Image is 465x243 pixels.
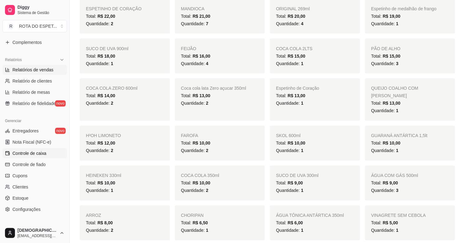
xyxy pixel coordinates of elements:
span: ESPETINHO DE CORAÇÃO [86,6,142,11]
span: R$ 20,00 [288,14,305,19]
span: CHORIPAN [181,213,204,218]
span: Total: [371,141,401,146]
span: Quantidade: [181,101,209,106]
span: Quantidade: [276,21,303,26]
span: Quantidade: [181,21,209,26]
span: Total: [276,141,305,146]
span: VINAGRETE SEM CEBOLA [371,213,426,218]
span: Total: [276,221,303,226]
span: Complementos [12,39,42,45]
span: Total: [181,93,210,98]
span: 2 [111,148,113,153]
a: Controle de fiado [2,160,67,169]
span: R$ 13,00 [288,93,305,98]
span: ÁGUA COM GÁS 500ml [371,173,418,178]
span: Estoque [12,195,28,201]
span: R$ 8,00 [97,221,113,226]
a: Controle de caixa [2,148,67,158]
span: Relatório de fidelidade [12,100,56,107]
span: Controle de fiado [12,161,46,168]
span: R$ 15,00 [288,54,305,59]
span: Quantidade: [276,101,303,106]
span: Quantidade: [86,148,113,153]
a: Estoque [2,193,67,203]
span: Quantidade: [371,108,399,113]
span: GUARANÁ ANTÁRTICA 1,5lt [371,133,428,138]
span: Quantidade: [181,61,209,66]
span: Quantidade: [86,101,113,106]
span: Quantidade: [86,188,113,193]
span: Total: [86,14,115,19]
span: Quantidade: [181,148,209,153]
span: SKOL 600ml [276,133,301,138]
span: 2 [111,228,113,233]
span: COCA COLA 350ml [181,173,219,178]
span: Total: [181,181,210,186]
span: Total: [86,141,115,146]
a: Relatório de clientes [2,76,67,86]
span: R$ 14,00 [97,93,115,98]
span: Quantidade: [371,188,399,193]
span: Quantidade: [371,61,399,66]
span: Total: [276,14,305,19]
span: 1 [111,61,113,66]
span: 1 [396,228,399,233]
span: R$ 10,00 [193,141,210,146]
span: COCA COLA ZERO 600ml [86,86,138,91]
div: Gerenciar [2,116,67,126]
span: Quantidade: [276,228,303,233]
span: Quantidade: [371,228,399,233]
span: Relatórios de vendas [12,67,54,73]
span: R$ 18,00 [97,54,115,59]
span: 2 [206,101,209,106]
span: Quantidade: [276,148,303,153]
span: [DEMOGRAPHIC_DATA] [17,228,57,233]
span: Quantidade: [276,61,303,66]
span: Quantidade: [276,188,303,193]
span: R$ 10,00 [288,141,305,146]
span: Total: [86,181,115,186]
a: Relatórios de vendas [2,65,67,75]
span: Sistema de Gestão [17,10,64,15]
span: Total: [371,14,401,19]
span: Espetinho de medalhão de frango [371,6,437,11]
span: R$ 22,00 [97,14,115,19]
span: H²OH LIMONETO [86,133,121,138]
span: FEIJÃO [181,46,196,51]
span: R$ 13,00 [193,93,210,98]
span: R$ 5,00 [383,221,398,226]
a: Configurações [2,204,67,214]
span: HEINEKEN 330ml [86,173,121,178]
span: 1 [301,228,303,233]
span: 1 [301,101,303,106]
span: 1 [206,228,209,233]
span: 4 [301,21,303,26]
span: Total: [86,93,115,98]
span: ARROZ [86,213,101,218]
span: ÁGUA TÔNICA ANTÁRTICA 350ml [276,213,344,218]
span: 1 [111,188,113,193]
span: Quantidade: [86,228,113,233]
span: Quantidade: [371,21,399,26]
span: Total: [181,221,208,226]
span: Controle de caixa [12,150,46,156]
a: Nota Fiscal (NFC-e) [2,137,67,147]
span: R$ 16,00 [193,54,210,59]
span: MANDIOCA [181,6,204,11]
span: 1 [301,148,303,153]
span: Cupons [12,173,27,179]
span: Total: [371,181,398,186]
a: Entregadoresnovo [2,126,67,136]
span: Quantidade: [86,61,113,66]
span: PÃO DE ALHO [371,46,401,51]
span: Clientes [12,184,28,190]
span: Quantidade: [181,228,209,233]
a: Cupons [2,171,67,181]
span: Espetinho de Coração [276,86,319,91]
span: R$ 13,00 [383,101,401,106]
span: Entregadores [12,128,39,134]
a: Clientes [2,182,67,192]
button: Select a team [2,20,67,32]
span: 1 [396,108,399,113]
a: Complementos [2,37,67,47]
